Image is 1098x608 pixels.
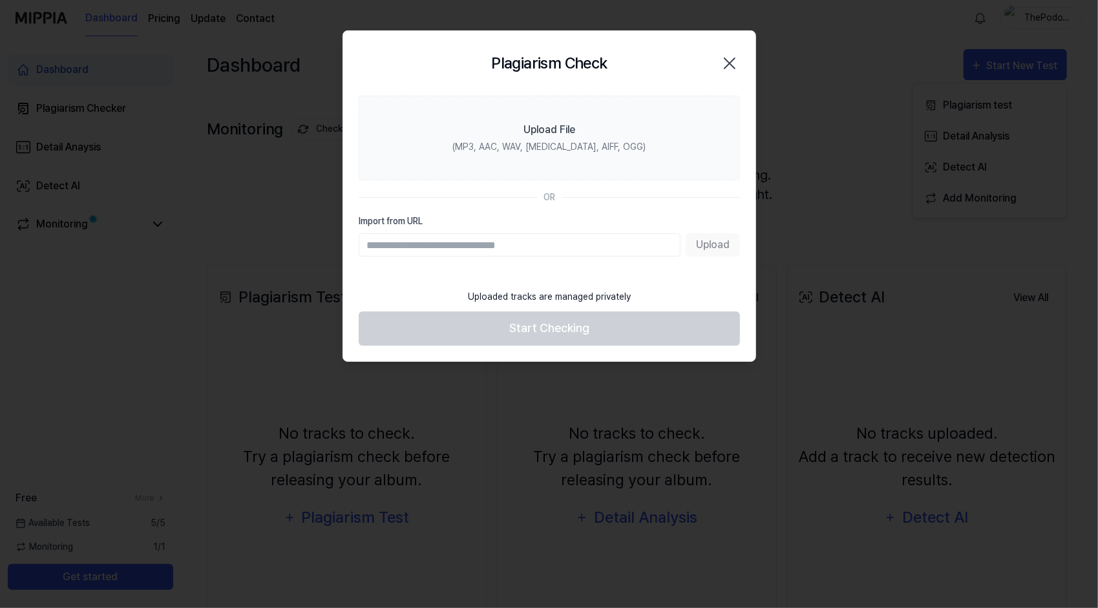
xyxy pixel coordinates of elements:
h2: Plagiarism Check [491,52,607,75]
div: Upload File [523,122,575,138]
div: OR [544,191,555,204]
div: (MP3, AAC, WAV, [MEDICAL_DATA], AIFF, OGG) [452,140,646,154]
div: Uploaded tracks are managed privately [460,282,639,311]
label: Import from URL [359,215,740,228]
